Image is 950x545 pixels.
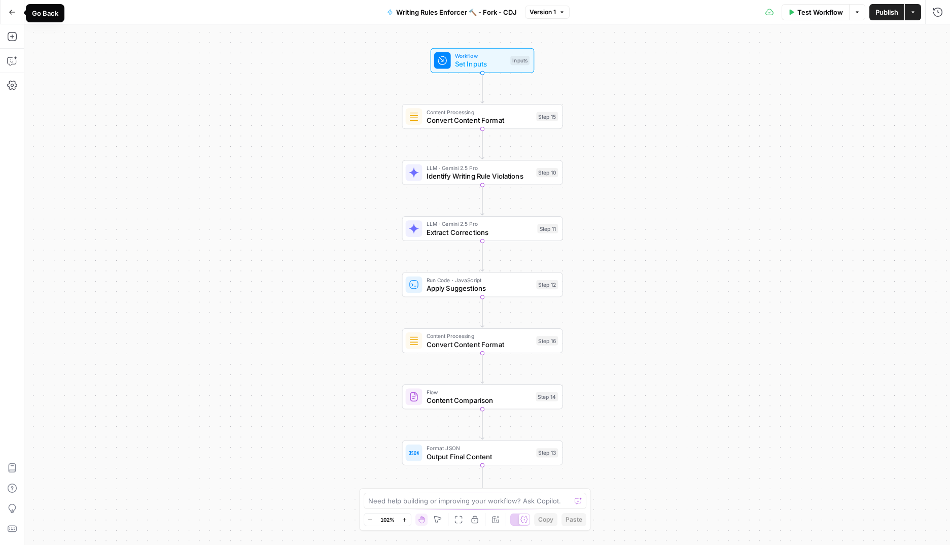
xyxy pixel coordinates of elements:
[481,297,484,327] g: Edge from step_12 to step_16
[427,339,533,349] span: Convert Content Format
[427,115,533,125] span: Convert Content Format
[427,332,533,340] span: Content Processing
[481,353,484,383] g: Edge from step_16 to step_14
[481,409,484,439] g: Edge from step_14 to step_13
[536,168,558,177] div: Step 10
[455,59,506,69] span: Set Inputs
[797,7,843,17] span: Test Workflow
[402,104,562,129] div: Content ProcessingConvert Content FormatStep 15
[566,515,582,524] span: Paste
[510,56,530,65] div: Inputs
[536,112,558,121] div: Step 15
[538,515,553,524] span: Copy
[537,224,558,233] div: Step 11
[534,513,557,526] button: Copy
[536,336,558,345] div: Step 16
[536,392,558,401] div: Step 14
[427,395,532,405] span: Content Comparison
[536,448,558,457] div: Step 13
[402,328,562,353] div: Content ProcessingConvert Content FormatStep 16
[402,272,562,297] div: Run Code · JavaScriptApply SuggestionsStep 12
[402,160,562,185] div: LLM · Gemini 2.5 ProIdentify Writing Rule ViolationsStep 10
[455,52,506,60] span: Workflow
[402,440,562,465] div: Format JSONOutput Final ContentStep 13
[481,465,484,495] g: Edge from step_13 to end
[427,388,532,396] span: Flow
[481,129,484,159] g: Edge from step_15 to step_10
[402,48,562,73] div: WorkflowSet InputsInputs
[396,7,517,17] span: Writing Rules Enforcer 🔨 - Fork - CDJ
[536,280,558,289] div: Step 12
[427,108,533,116] span: Content Processing
[427,451,533,461] span: Output Final Content
[869,4,904,20] button: Publish
[32,8,58,18] div: Go Back
[427,171,533,181] span: Identify Writing Rule Violations
[427,444,533,452] span: Format JSON
[402,384,562,409] div: FlowContent ComparisonStep 14
[525,6,570,19] button: Version 1
[380,516,395,524] span: 102%
[427,164,533,172] span: LLM · Gemini 2.5 Pro
[481,73,484,103] g: Edge from start to step_15
[409,335,419,346] img: o3r9yhbrn24ooq0tey3lueqptmfj
[427,276,533,284] span: Run Code · JavaScript
[427,220,534,228] span: LLM · Gemini 2.5 Pro
[481,241,484,271] g: Edge from step_11 to step_12
[481,185,484,215] g: Edge from step_10 to step_11
[530,8,556,17] span: Version 1
[875,7,898,17] span: Publish
[427,227,534,237] span: Extract Corrections
[409,392,419,402] img: vrinnnclop0vshvmafd7ip1g7ohf
[409,111,419,121] img: o3r9yhbrn24ooq0tey3lueqptmfj
[782,4,849,20] button: Test Workflow
[427,283,533,293] span: Apply Suggestions
[402,216,562,241] div: LLM · Gemini 2.5 ProExtract CorrectionsStep 11
[381,4,523,20] button: Writing Rules Enforcer 🔨 - Fork - CDJ
[561,513,586,526] button: Paste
